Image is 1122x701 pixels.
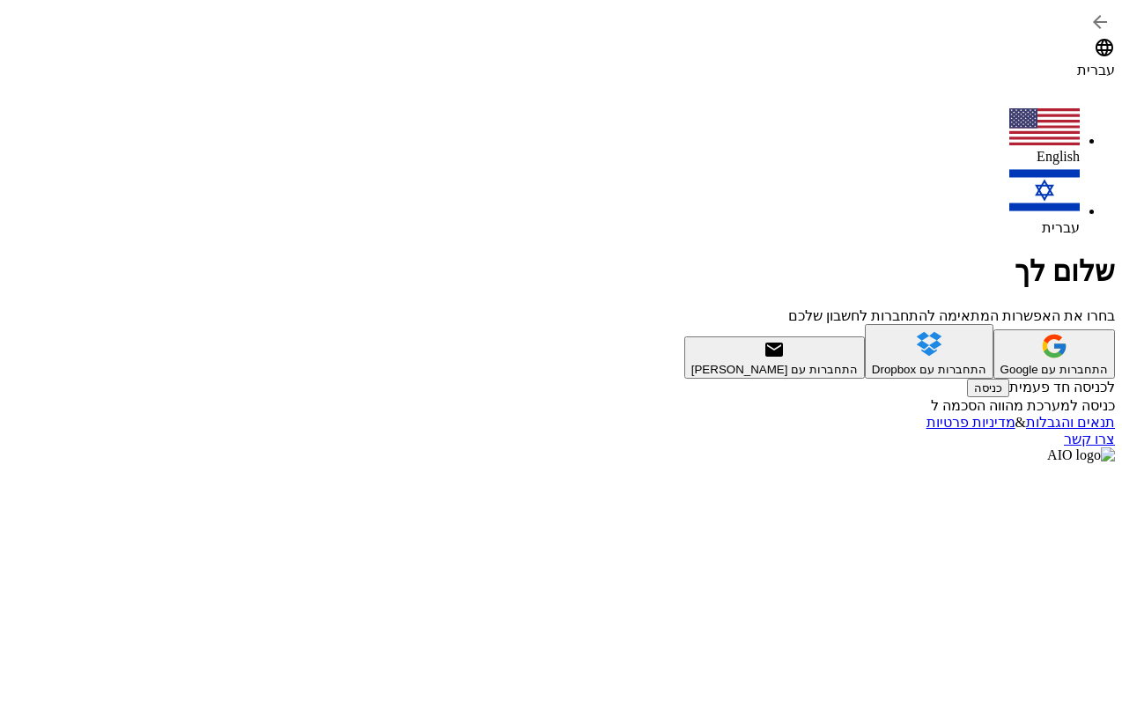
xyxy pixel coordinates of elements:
[1085,7,1115,37] button: back
[7,149,1080,165] div: English
[7,219,1080,236] div: עברית
[7,307,1115,324] div: בחרו את האפשרות המתאימה להתחברות לחשבון שלכם
[7,255,1115,288] h1: שלום לך
[7,414,1115,431] div: &
[1000,363,1108,376] div: התחברות עם Google
[1009,380,1115,395] span: לכניסה חד פעמית
[684,336,865,379] button: התחברות עם [PERSON_NAME]
[7,397,1115,414] div: כניסה למערכת מהווה הסכמה ל
[865,324,993,379] button: התחברות עם Dropbox
[1047,447,1115,463] img: AIO logo
[993,329,1115,379] button: התחברות עם Google
[926,415,1015,430] a: מדיניות פרטיות
[1026,415,1115,430] a: תנאים והגבלות
[1064,432,1115,446] a: צרו קשר
[1009,108,1080,145] img: us
[691,363,858,376] div: התחברות עם [PERSON_NAME]
[7,62,1115,78] div: עברית
[967,379,1009,397] button: כניסה
[1009,165,1080,216] img: il
[872,363,986,376] div: התחברות עם Dropbox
